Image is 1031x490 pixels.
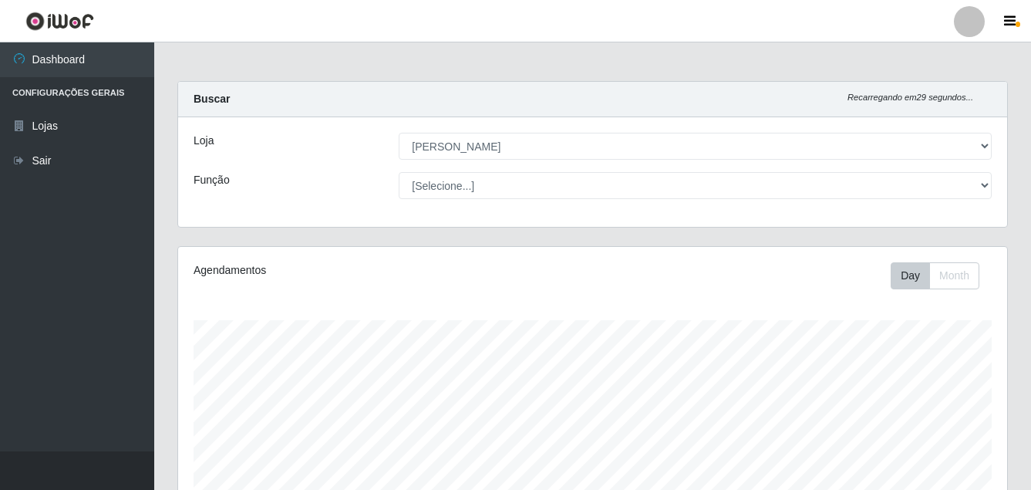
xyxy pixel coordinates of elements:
[194,93,230,105] strong: Buscar
[25,12,94,31] img: CoreUI Logo
[929,262,979,289] button: Month
[891,262,979,289] div: First group
[194,172,230,188] label: Função
[847,93,973,102] i: Recarregando em 29 segundos...
[891,262,930,289] button: Day
[891,262,992,289] div: Toolbar with button groups
[194,133,214,149] label: Loja
[194,262,513,279] div: Agendamentos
